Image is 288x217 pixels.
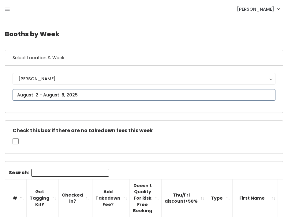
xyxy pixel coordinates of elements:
th: Got Tagging Kit?: activate to sort column ascending [27,179,59,217]
span: [PERSON_NAME] [237,6,274,13]
a: [PERSON_NAME] [231,2,286,16]
th: Checked in?: activate to sort column ascending [59,179,92,217]
th: First Name: activate to sort column ascending [233,179,278,217]
th: Thu/Fri discount&gt;50%: activate to sort column ascending [162,179,207,217]
div: [PERSON_NAME] [18,75,270,82]
button: [PERSON_NAME] [13,73,275,85]
th: Add Takedown Fee?: activate to sort column ascending [92,179,130,217]
h4: Booths by Week [5,26,283,42]
h5: Check this box if there are no takedown fees this week [13,128,275,133]
th: Doesn't Quality For Risk Free Booking : activate to sort column ascending [130,179,162,217]
input: Search: [31,169,109,177]
th: Type: activate to sort column ascending [207,179,233,217]
h6: Select Location & Week [5,50,283,66]
label: Search: [9,169,109,177]
input: August 2 - August 8, 2025 [13,89,275,101]
th: #: activate to sort column descending [5,179,27,217]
